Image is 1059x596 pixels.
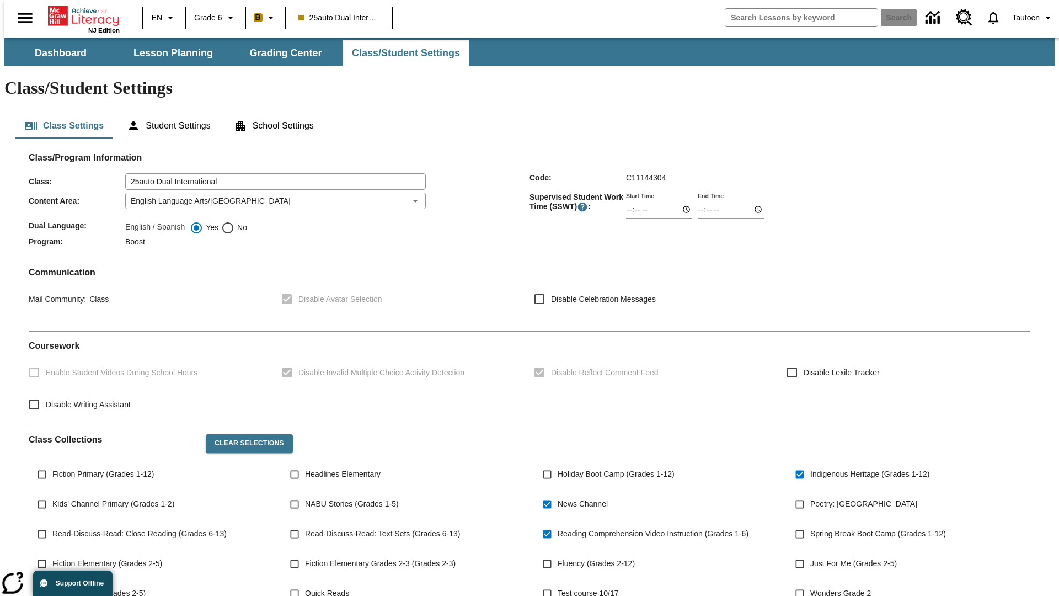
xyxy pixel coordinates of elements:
span: Read-Discuss-Read: Close Reading (Grades 6-13) [52,528,227,540]
button: Class/Student Settings [343,40,469,66]
button: Class Settings [15,113,113,139]
button: Language: EN, Select a language [147,8,182,28]
div: Coursework [29,340,1030,416]
span: Disable Lexile Tracker [804,367,880,379]
div: Communication [29,267,1030,322]
button: Dashboard [6,40,116,66]
span: Class : [29,177,125,186]
span: Code : [529,173,626,182]
span: Disable Invalid Multiple Choice Activity Detection [298,367,464,379]
a: Home [48,5,120,27]
h2: Class/Program Information [29,152,1030,163]
span: Boost [125,237,145,246]
span: 25auto Dual International [298,12,380,24]
span: Just For Me (Grades 2-5) [810,558,897,570]
span: EN [152,12,162,24]
span: Enable Student Videos During School Hours [46,367,197,379]
span: Mail Community : [29,295,86,304]
button: Support Offline [33,571,113,596]
span: Content Area : [29,196,125,205]
span: No [234,222,247,233]
button: Grading Center [231,40,341,66]
span: C11144304 [626,173,666,182]
span: Read-Discuss-Read: Text Sets (Grades 6-13) [305,528,460,540]
div: SubNavbar [4,40,470,66]
span: Support Offline [56,579,104,587]
span: Program : [29,237,125,246]
a: Resource Center, Will open in new tab [949,3,979,33]
span: Class [86,295,109,304]
button: Supervised Student Work Time is the timeframe when students can take LevelSet and when lessons ar... [577,201,588,212]
div: Class/Program Information [29,163,1030,249]
span: Dual Language : [29,221,125,230]
button: Student Settings [118,113,219,139]
label: Start Time [626,191,654,200]
span: Disable Writing Assistant [46,399,131,411]
h2: Course work [29,340,1030,351]
span: Spring Break Boot Camp (Grades 1-12) [810,528,946,540]
button: Lesson Planning [118,40,228,66]
span: Holiday Boot Camp (Grades 1-12) [558,469,675,480]
span: Fiction Elementary (Grades 2-5) [52,558,162,570]
button: Clear Selections [206,434,292,453]
label: English / Spanish [125,221,185,235]
a: Notifications [979,3,1008,32]
h1: Class/Student Settings [4,78,1055,98]
span: Disable Celebration Messages [551,294,656,305]
button: Open side menu [9,2,41,34]
button: Grade: Grade 6, Select a grade [190,8,242,28]
span: Poetry: [GEOGRAPHIC_DATA] [810,498,917,510]
span: Headlines Elementary [305,469,381,480]
div: Class/Student Settings [15,113,1044,139]
span: Disable Avatar Selection [298,294,382,305]
span: News Channel [558,498,608,510]
div: Home [48,4,120,34]
span: Fluency (Grades 2-12) [558,558,635,570]
span: Supervised Student Work Time (SSWT) : [529,193,626,212]
button: School Settings [225,113,323,139]
span: Fiction Primary (Grades 1-12) [52,469,154,480]
input: search field [725,9,878,26]
input: Class [125,173,426,190]
span: Reading Comprehension Video Instruction (Grades 1-6) [558,528,748,540]
label: End Time [698,191,724,200]
span: NABU Stories (Grades 1-5) [305,498,399,510]
span: Fiction Elementary Grades 2-3 (Grades 2-3) [305,558,456,570]
h2: Class Collections [29,434,197,445]
span: Grade 6 [194,12,222,24]
span: Indigenous Heritage (Grades 1-12) [810,469,929,480]
span: Disable Reflect Comment Feed [551,367,659,379]
span: Kids' Channel Primary (Grades 1-2) [52,498,174,510]
h2: Communication [29,267,1030,278]
span: Tautoen [1012,12,1040,24]
span: B [255,10,261,24]
span: NJ Edition [88,27,120,34]
button: Boost Class color is peach. Change class color [249,8,282,28]
div: SubNavbar [4,38,1055,66]
div: English Language Arts/[GEOGRAPHIC_DATA] [125,193,426,209]
span: Yes [203,222,218,233]
button: Profile/Settings [1008,8,1059,28]
a: Data Center [919,3,949,33]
